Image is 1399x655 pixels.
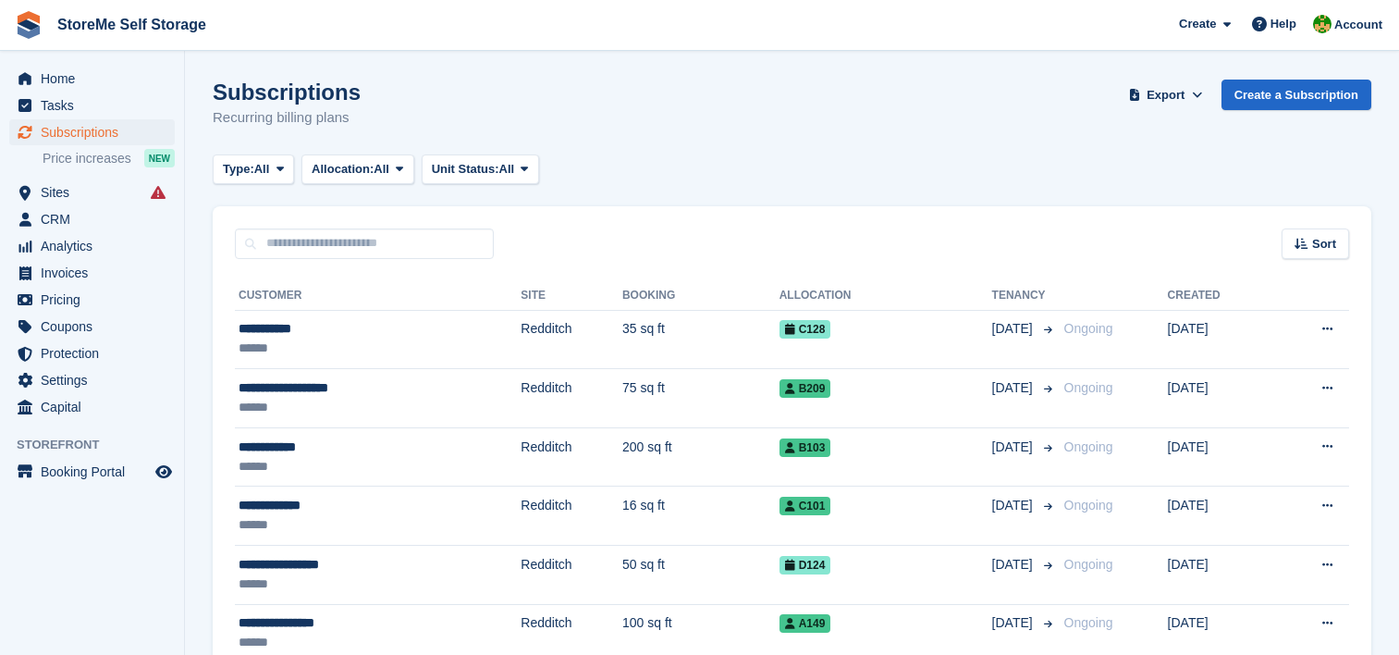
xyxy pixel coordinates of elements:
[41,287,152,313] span: Pricing
[17,436,184,454] span: Storefront
[41,394,152,420] span: Capital
[499,160,515,179] span: All
[521,427,622,487] td: Redditch
[992,378,1037,398] span: [DATE]
[9,394,175,420] a: menu
[41,314,152,340] span: Coupons
[622,369,779,428] td: 75 sq ft
[254,160,270,179] span: All
[9,340,175,366] a: menu
[41,66,152,92] span: Home
[9,206,175,232] a: menu
[1064,321,1113,336] span: Ongoing
[622,427,779,487] td: 200 sq ft
[1270,15,1296,33] span: Help
[235,281,521,311] th: Customer
[1334,16,1382,34] span: Account
[779,497,831,515] span: C101
[622,546,779,605] td: 50 sq ft
[1168,281,1272,311] th: Created
[1064,498,1113,513] span: Ongoing
[1064,615,1113,630] span: Ongoing
[9,66,175,92] a: menu
[992,496,1037,515] span: [DATE]
[521,487,622,546] td: Redditch
[41,233,152,259] span: Analytics
[432,160,499,179] span: Unit Status:
[9,287,175,313] a: menu
[213,80,361,105] h1: Subscriptions
[779,614,831,633] span: A149
[151,185,166,200] i: Smart entry sync failures have occurred
[1168,310,1272,369] td: [DATE]
[1313,15,1332,33] img: StorMe
[1312,235,1336,253] span: Sort
[50,9,214,40] a: StoreMe Self Storage
[1064,557,1113,572] span: Ongoing
[213,107,361,129] p: Recurring billing plans
[992,613,1037,633] span: [DATE]
[1064,439,1113,454] span: Ongoing
[779,556,831,575] span: D124
[301,154,414,185] button: Allocation: All
[9,260,175,286] a: menu
[153,461,175,483] a: Preview store
[9,93,175,118] a: menu
[992,281,1057,311] th: Tenancy
[622,487,779,546] td: 16 sq ft
[9,179,175,205] a: menu
[41,340,152,366] span: Protection
[422,154,539,185] button: Unit Status: All
[1168,546,1272,605] td: [DATE]
[521,281,622,311] th: Site
[1125,80,1207,110] button: Export
[41,206,152,232] span: CRM
[1221,80,1371,110] a: Create a Subscription
[9,459,175,485] a: menu
[521,546,622,605] td: Redditch
[9,367,175,393] a: menu
[521,369,622,428] td: Redditch
[41,260,152,286] span: Invoices
[41,459,152,485] span: Booking Portal
[992,438,1037,457] span: [DATE]
[9,119,175,145] a: menu
[1064,380,1113,395] span: Ongoing
[312,160,374,179] span: Allocation:
[43,148,175,168] a: Price increases NEW
[1168,427,1272,487] td: [DATE]
[1147,86,1184,105] span: Export
[213,154,294,185] button: Type: All
[779,281,992,311] th: Allocation
[223,160,254,179] span: Type:
[41,179,152,205] span: Sites
[43,150,131,167] span: Price increases
[779,379,831,398] span: B209
[992,555,1037,575] span: [DATE]
[1179,15,1216,33] span: Create
[41,93,152,118] span: Tasks
[779,439,831,457] span: B103
[521,310,622,369] td: Redditch
[41,119,152,145] span: Subscriptions
[779,320,831,339] span: C128
[144,149,175,167] div: NEW
[9,314,175,340] a: menu
[992,319,1037,339] span: [DATE]
[622,310,779,369] td: 35 sq ft
[9,233,175,259] a: menu
[374,160,389,179] span: All
[15,11,43,39] img: stora-icon-8386f47178a22dfd0bd8f6a31ec36ba5ce8667c1dd55bd0f319d3a0aa187defe.svg
[1168,369,1272,428] td: [DATE]
[622,281,779,311] th: Booking
[1168,487,1272,546] td: [DATE]
[41,367,152,393] span: Settings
